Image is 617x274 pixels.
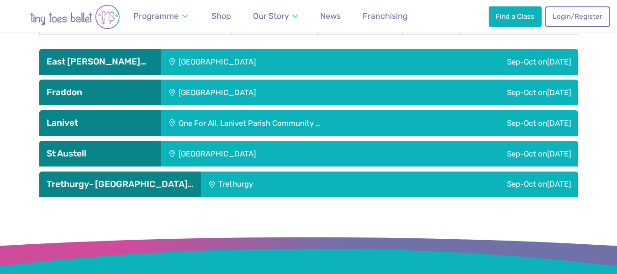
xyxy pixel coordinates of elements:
[47,118,154,129] h3: Lanivet
[547,118,571,128] span: [DATE]
[161,110,444,136] div: One For All, Lanivet Parish Community …
[397,49,578,75] div: Sep-Oct on
[161,80,397,105] div: [GEOGRAPHIC_DATA]
[397,141,578,167] div: Sep-Oct on
[545,6,609,27] a: Login/Register
[47,148,154,159] h3: St Austell
[547,57,571,66] span: [DATE]
[397,80,578,105] div: Sep-Oct on
[547,179,571,188] span: [DATE]
[489,6,542,27] a: Find a Class
[363,11,408,21] span: Franchising
[161,49,397,75] div: [GEOGRAPHIC_DATA]
[47,87,154,98] h3: Fraddon
[547,149,571,158] span: [DATE]
[211,11,231,21] span: Shop
[133,11,179,21] span: Programme
[547,88,571,97] span: [DATE]
[201,172,364,197] div: Trethurgy
[207,6,235,27] a: Shop
[320,11,341,21] span: News
[359,6,412,27] a: Franchising
[253,11,289,21] span: Our Story
[444,110,578,136] div: Sep-Oct on
[249,6,303,27] a: Our Story
[47,56,154,67] h3: East [PERSON_NAME]…
[47,179,194,190] h3: Trethurgy- [GEOGRAPHIC_DATA]…
[11,5,139,29] img: tiny toes ballet
[129,6,192,27] a: Programme
[316,6,345,27] a: News
[364,172,578,197] div: Sep-Oct on
[161,141,397,167] div: [GEOGRAPHIC_DATA]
